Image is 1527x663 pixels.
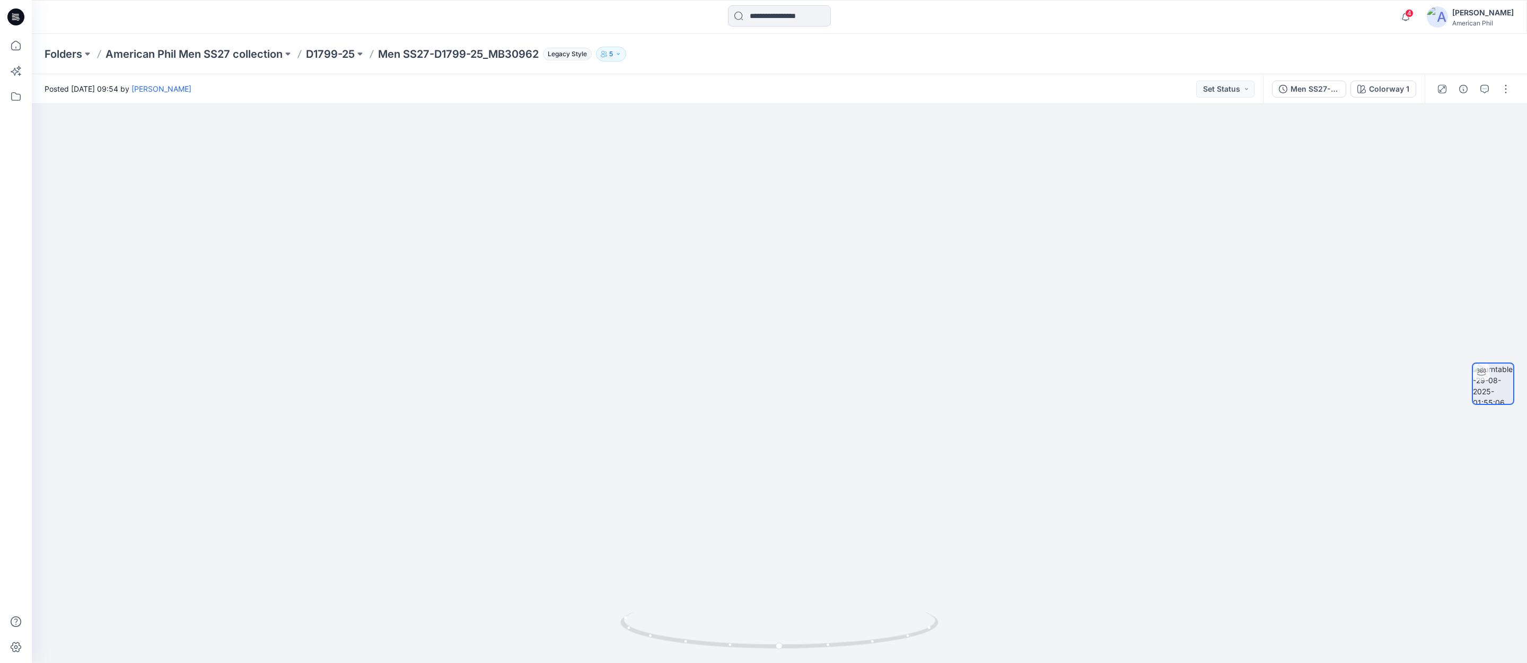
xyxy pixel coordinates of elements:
button: Legacy Style [539,47,592,61]
span: Legacy Style [543,48,592,60]
div: Men SS27-D1799-25_MB30962 [1291,83,1339,95]
p: 5 [609,48,613,60]
div: Colorway 1 [1369,83,1409,95]
img: avatar [1427,6,1448,28]
a: Folders [45,47,82,61]
button: Details [1455,81,1472,98]
span: Posted [DATE] 09:54 by [45,83,191,94]
a: American Phil Men SS27 collection [106,47,283,61]
button: 5 [596,47,626,61]
button: Men SS27-D1799-25_MB30962 [1272,81,1346,98]
div: American Phil [1452,19,1514,27]
p: Men SS27-D1799-25_MB30962 [378,47,539,61]
a: [PERSON_NAME] [131,84,191,93]
span: 4 [1405,9,1414,17]
a: D1799-25 [306,47,355,61]
img: turntable-29-08-2025-01:55:06 [1473,364,1513,404]
button: Colorway 1 [1350,81,1416,98]
div: [PERSON_NAME] [1452,6,1514,19]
